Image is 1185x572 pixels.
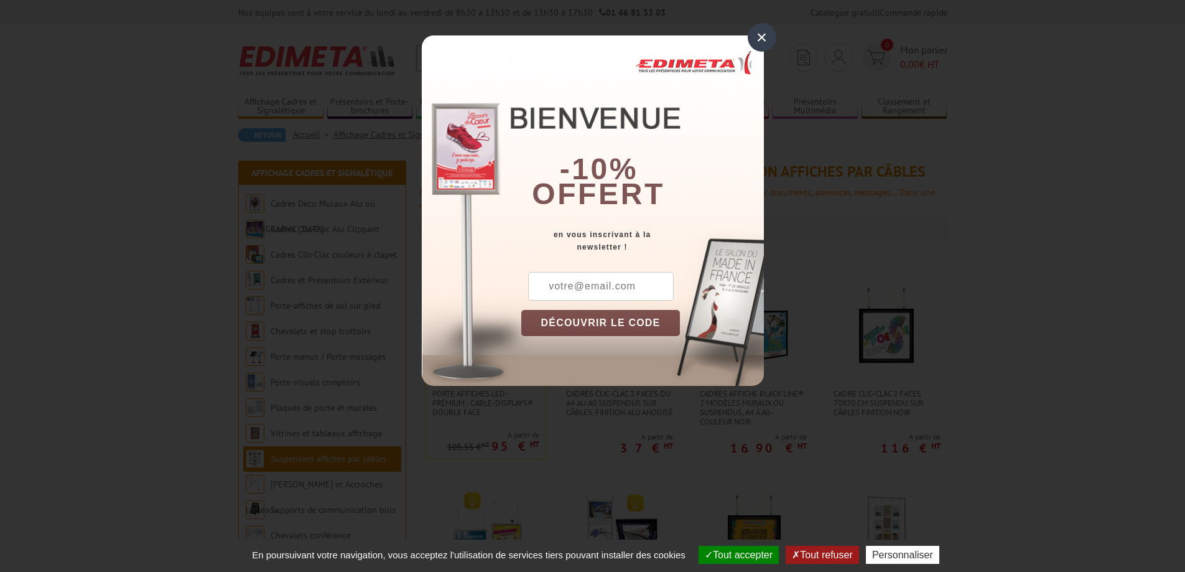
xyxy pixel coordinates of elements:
button: Tout refuser [786,546,858,564]
div: en vous inscrivant à la newsletter ! [521,228,764,253]
span: En poursuivant votre navigation, vous acceptez l'utilisation de services tiers pouvant installer ... [246,550,692,560]
button: Tout accepter [699,546,779,564]
button: Personnaliser (fenêtre modale) [866,546,939,564]
div: × [748,23,776,52]
font: offert [532,177,665,210]
b: -10% [560,152,638,185]
button: DÉCOUVRIR LE CODE [521,310,681,336]
input: votre@email.com [528,272,674,301]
